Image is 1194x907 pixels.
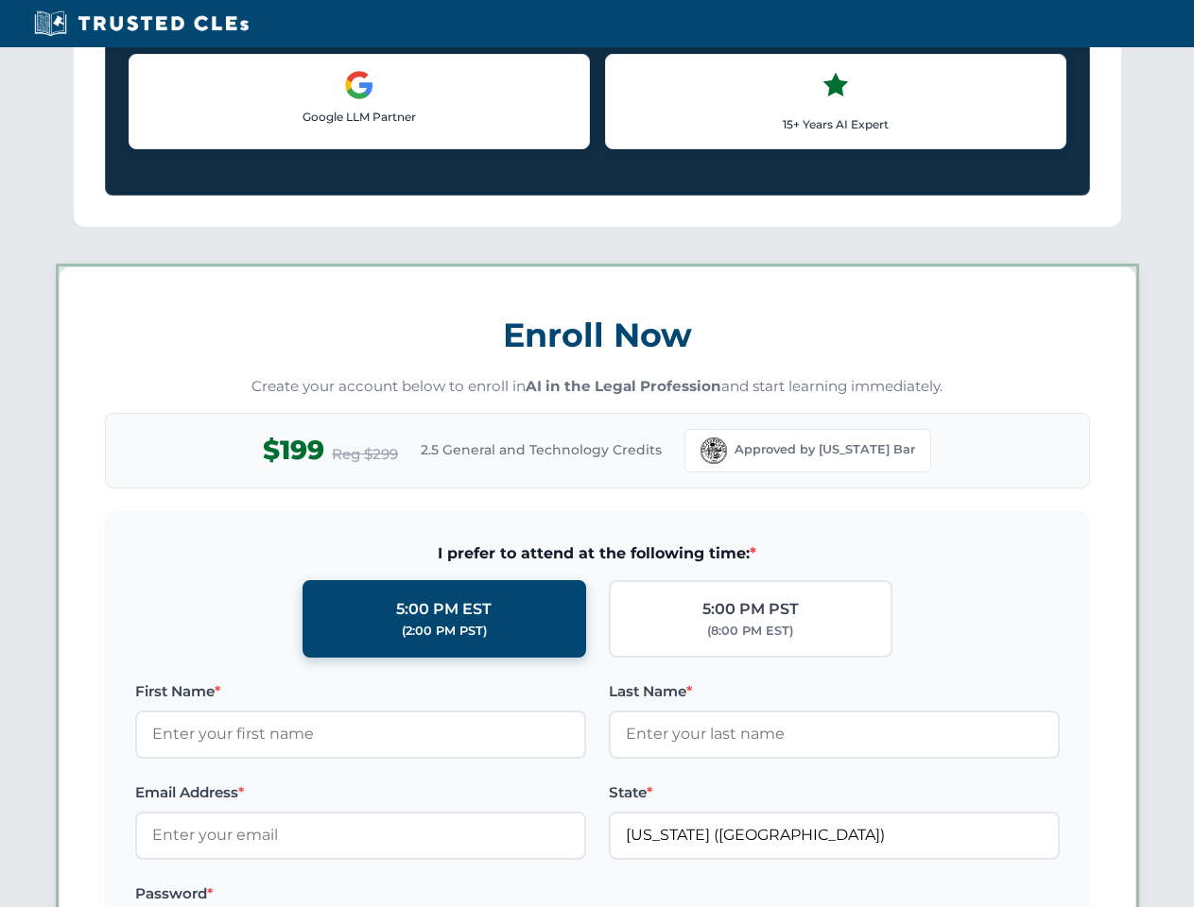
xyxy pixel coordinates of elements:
img: Google [344,70,374,100]
p: Create your account below to enroll in and start learning immediately. [105,376,1090,398]
span: $199 [263,429,324,471]
span: Approved by [US_STATE] Bar [735,440,915,459]
h3: Enroll Now [105,305,1090,365]
div: 5:00 PM PST [702,597,799,622]
label: First Name [135,680,586,703]
input: Enter your last name [609,710,1060,758]
input: Enter your first name [135,710,586,758]
input: Enter your email [135,812,586,859]
img: Florida Bar [701,437,727,464]
img: Trusted CLEs [28,9,254,38]
span: Reg $299 [332,443,398,466]
div: (2:00 PM PST) [402,622,487,641]
input: Florida (FL) [609,812,1060,859]
span: I prefer to attend at the following time: [135,541,1060,566]
label: Password [135,882,586,905]
p: Google LLM Partner [145,108,574,126]
label: Last Name [609,680,1060,703]
label: Email Address [135,781,586,804]
div: 5:00 PM EST [396,597,492,622]
label: State [609,781,1060,804]
span: 2.5 General and Technology Credits [421,439,662,460]
strong: AI in the Legal Profession [526,377,721,395]
div: (8:00 PM EST) [707,622,793,641]
p: 15+ Years AI Expert [621,115,1050,133]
